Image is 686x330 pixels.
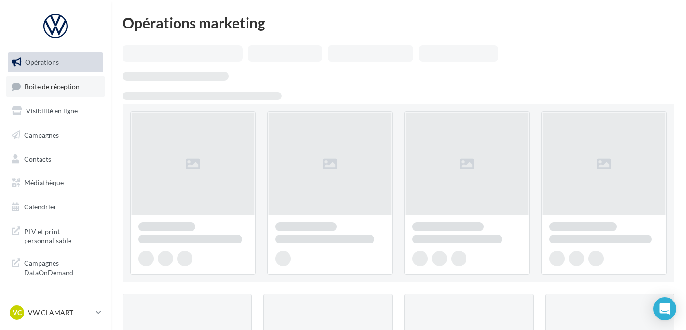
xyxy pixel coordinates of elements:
[24,131,59,139] span: Campagnes
[6,76,105,97] a: Boîte de réception
[25,58,59,66] span: Opérations
[6,52,105,72] a: Opérations
[24,154,51,163] span: Contacts
[6,101,105,121] a: Visibilité en ligne
[24,257,99,277] span: Campagnes DataOnDemand
[25,82,80,90] span: Boîte de réception
[24,179,64,187] span: Médiathèque
[6,125,105,145] a: Campagnes
[13,308,22,317] span: VC
[6,173,105,193] a: Médiathèque
[6,221,105,249] a: PLV et print personnalisable
[28,308,92,317] p: VW CLAMART
[24,225,99,246] span: PLV et print personnalisable
[26,107,78,115] span: Visibilité en ligne
[6,253,105,281] a: Campagnes DataOnDemand
[123,15,674,30] div: Opérations marketing
[6,149,105,169] a: Contacts
[6,197,105,217] a: Calendrier
[653,297,676,320] div: Open Intercom Messenger
[24,203,56,211] span: Calendrier
[8,303,103,322] a: VC VW CLAMART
